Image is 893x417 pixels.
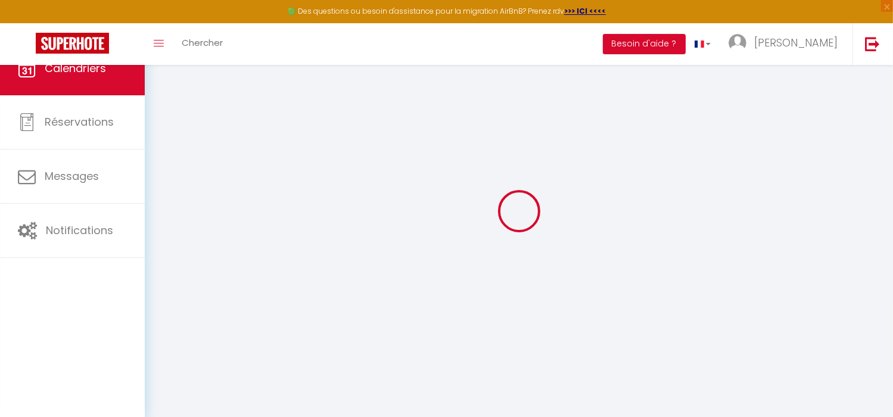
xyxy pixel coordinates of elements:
[603,34,686,54] button: Besoin d'aide ?
[754,35,838,50] span: [PERSON_NAME]
[45,169,99,183] span: Messages
[865,36,880,51] img: logout
[45,114,114,129] span: Réservations
[564,6,606,16] a: >>> ICI <<<<
[36,33,109,54] img: Super Booking
[729,34,746,52] img: ...
[182,36,223,49] span: Chercher
[46,223,113,238] span: Notifications
[720,23,852,65] a: ... [PERSON_NAME]
[45,61,106,76] span: Calendriers
[173,23,232,65] a: Chercher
